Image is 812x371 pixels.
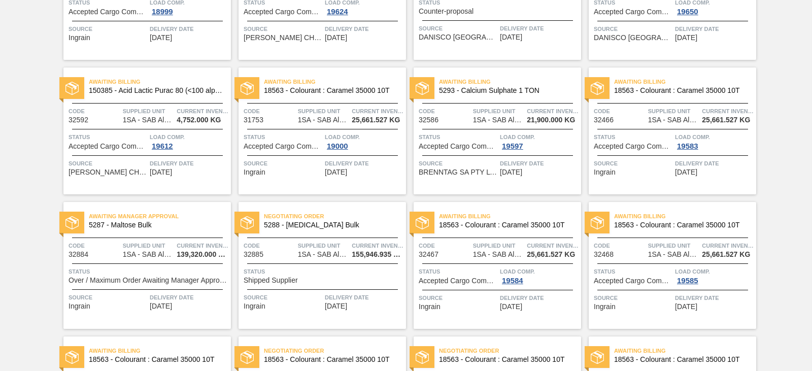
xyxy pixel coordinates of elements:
span: 18563 - Colourant : Caramel 35000 10T [614,87,748,94]
span: Current inventory [352,241,403,251]
span: Load Comp. [500,132,579,142]
span: Supplied Unit [648,241,700,251]
span: Source [244,24,322,34]
span: Delivery Date [500,158,579,168]
span: Code [69,106,120,116]
span: Delivery Date [150,292,228,302]
span: Source [244,292,322,302]
span: Source [594,293,672,303]
span: Delivery Date [150,158,228,168]
span: Load Comp. [150,132,228,142]
span: 139,320.000 KG [177,251,228,258]
span: Current inventory [702,241,754,251]
span: Load Comp. [325,132,403,142]
span: BRENNTAG SA PTY LTD [419,168,497,176]
span: 10/31/2025 [325,302,347,310]
span: Accepted Cargo Composition [594,143,672,150]
span: BRAGAN CHEMICALS (PTY) LTD [244,34,322,42]
img: status [416,82,429,95]
span: Negotiating Order [264,346,406,356]
span: Delivery Date [500,293,579,303]
span: Ingrain [419,303,441,311]
span: Accepted Cargo Composition [69,143,147,150]
span: 18563 - Colourant : Caramel 35000 10T [264,356,398,363]
span: Awaiting Billing [439,77,581,87]
img: status [241,216,254,229]
span: Awaiting Billing [89,346,231,356]
span: Accepted Cargo Composition [244,143,322,150]
span: Over / Maximum Order Awaiting Manager Approval [69,277,228,284]
span: Delivery Date [675,158,754,168]
span: Load Comp. [675,266,754,277]
span: 32466 [594,116,614,124]
span: 1SA - SAB Alrode Brewery [298,251,349,258]
span: Supplied Unit [648,106,700,116]
span: Load Comp. [500,266,579,277]
span: Code [594,106,646,116]
a: statusAwaiting Billing18563 - Colourant : Caramel 35000 10TCode32467Supplied Unit1SA - SAB Alrode... [406,202,581,329]
span: 32586 [419,116,438,124]
span: Accepted Cargo Composition [244,8,322,16]
span: 10/11/2025 [150,34,172,42]
span: Negotiating Order [264,211,406,221]
img: status [591,82,604,95]
span: 5293 - Calcium Sulphate 1 TON [439,87,573,94]
span: Source [69,292,147,302]
span: Supplied Unit [123,106,175,116]
span: Source [419,158,497,168]
span: Status [69,132,147,142]
span: Code [69,241,120,251]
span: Status [419,266,497,277]
span: 10/16/2025 [675,34,697,42]
span: Source [419,23,497,33]
span: DANISCO SOUTH AFRICA (PTY) LTD [594,34,672,42]
span: Code [419,241,470,251]
span: 21,900.000 KG [527,116,575,124]
span: Status [244,132,322,142]
span: Accepted Cargo Composition [419,143,497,150]
span: Delivery Date [675,293,754,303]
span: 1SA - SAB Alrode Brewery [648,116,699,124]
a: statusAwaiting Billing150385 - Acid Lactic Purac 80 (<100 alpha)(25kg)Code32592Supplied Unit1SA -... [56,68,231,194]
span: Awaiting Billing [89,77,231,87]
span: Source [69,24,147,34]
div: 19585 [675,277,700,285]
span: Negotiating Order [439,346,581,356]
span: 1SA - SAB Alrode Brewery [123,116,174,124]
span: 25,661.527 KG [352,116,400,124]
span: Accepted Cargo Composition [594,8,672,16]
span: Ingrain [594,168,616,176]
a: Load Comp.19585 [675,266,754,285]
span: Accepted Cargo Composition [69,8,147,16]
span: 10/15/2025 [500,33,522,41]
a: Load Comp.19612 [150,132,228,150]
span: 32467 [419,251,438,258]
img: status [65,216,79,229]
span: Current inventory [702,106,754,116]
img: status [241,351,254,364]
span: 155,946.935 KG [352,251,403,258]
span: Current inventory [527,106,579,116]
span: Supplied Unit [473,106,525,116]
span: Source [419,293,497,303]
span: Status [244,266,403,277]
span: Awaiting Billing [614,77,756,87]
span: Accepted Cargo Composition [594,277,672,285]
span: 5287 - Maltose Bulk [89,221,223,229]
span: Supplied Unit [123,241,175,251]
span: Load Comp. [675,132,754,142]
span: 11/05/2025 [675,303,697,311]
span: Code [244,241,295,251]
span: 18563 - Colourant : Caramel 35000 10T [614,356,748,363]
span: Source [69,158,147,168]
span: 10/27/2025 [675,168,697,176]
div: 19583 [675,142,700,150]
div: 19597 [500,142,525,150]
span: 1SA - SAB Alrode Brewery [123,251,174,258]
img: status [65,82,79,95]
a: statusAwaiting Billing5293 - Calcium Sulphate 1 TONCode32586Supplied Unit1SA - SAB Alrode Brewery... [406,68,581,194]
span: 5288 - Dextrose Bulk [264,221,398,229]
span: 10/16/2025 [150,168,172,176]
span: 10/22/2025 [500,168,522,176]
span: Awaiting Billing [614,346,756,356]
